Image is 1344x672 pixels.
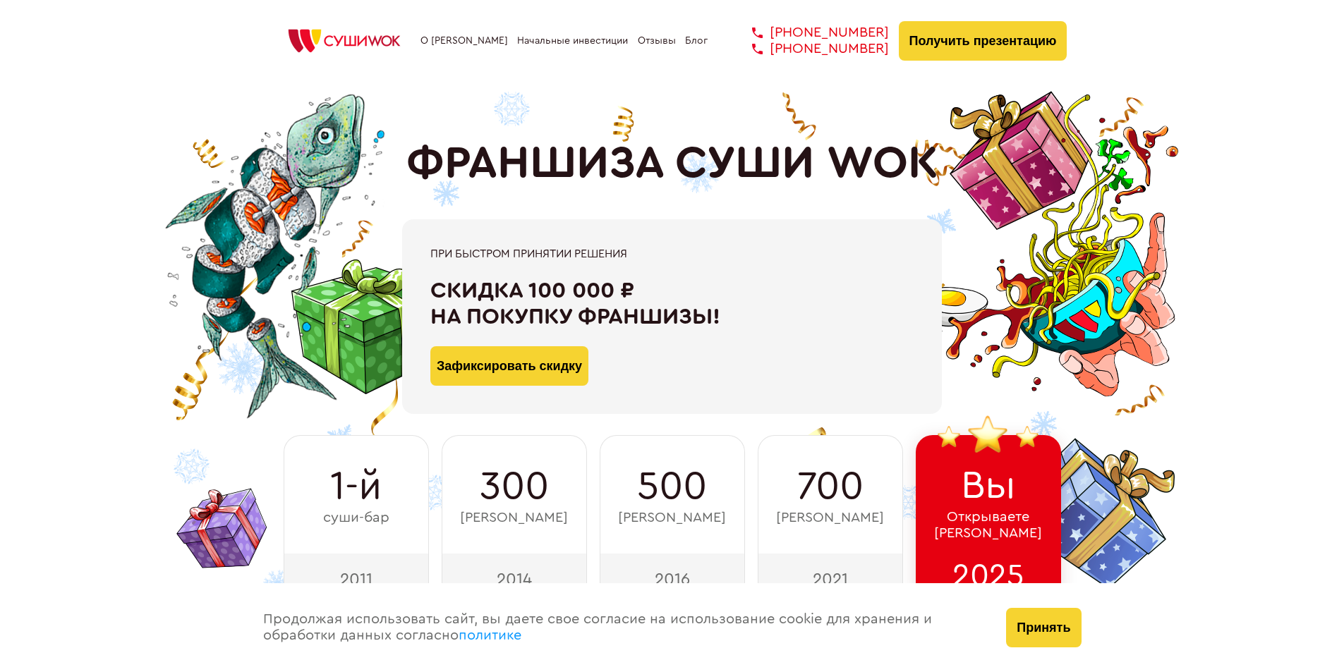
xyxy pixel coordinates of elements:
div: 2011 [284,554,429,604]
div: 2025 [916,554,1061,604]
a: [PHONE_NUMBER] [731,25,889,41]
div: Скидка 100 000 ₽ на покупку франшизы! [430,278,914,330]
span: Открываете [PERSON_NAME] [934,509,1042,542]
a: политике [459,628,521,642]
a: [PHONE_NUMBER] [731,41,889,57]
a: Блог [685,35,708,47]
span: [PERSON_NAME] [460,510,568,526]
a: Начальные инвестиции [517,35,628,47]
h1: ФРАНШИЗА СУШИ WOK [406,138,938,190]
div: 2016 [600,554,745,604]
button: Зафиксировать скидку [430,346,588,386]
span: суши-бар [323,510,389,526]
span: Вы [961,463,1016,508]
span: 1-й [330,464,382,509]
img: СУШИWOK [277,25,411,56]
div: 2021 [758,554,903,604]
a: О [PERSON_NAME] [420,35,508,47]
div: При быстром принятии решения [430,248,914,260]
div: Продолжая использовать сайт, вы даете свое согласие на использование cookie для хранения и обрабо... [249,583,993,672]
button: Принять [1006,608,1081,647]
div: 2014 [442,554,587,604]
span: [PERSON_NAME] [776,510,884,526]
span: [PERSON_NAME] [618,510,726,526]
span: 300 [480,464,549,509]
a: Отзывы [638,35,676,47]
button: Получить презентацию [899,21,1067,61]
span: 500 [637,464,707,509]
span: 700 [797,464,864,509]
